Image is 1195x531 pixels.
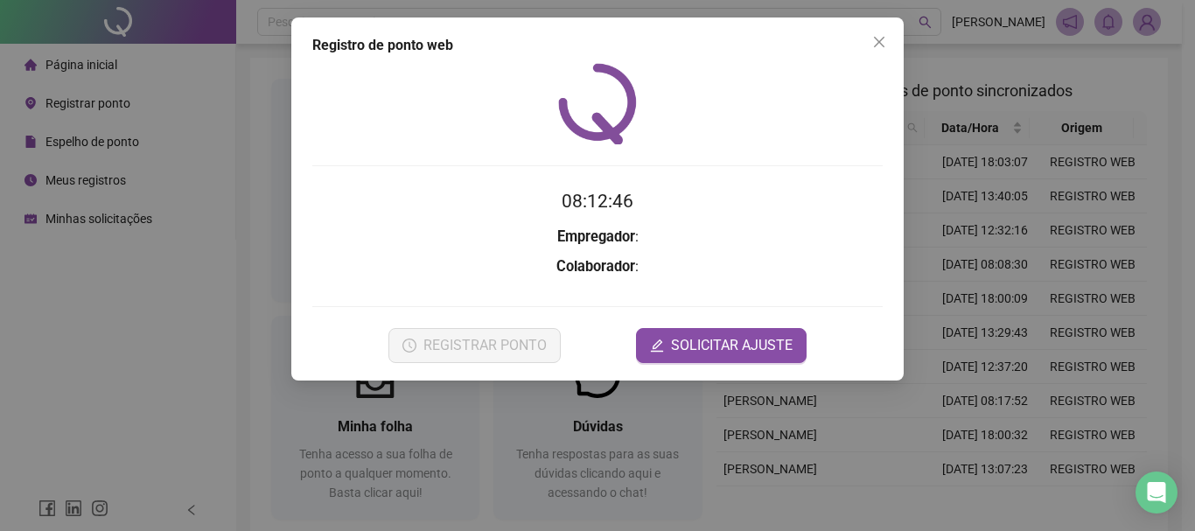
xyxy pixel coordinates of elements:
h3: : [312,226,883,248]
button: editSOLICITAR AJUSTE [636,328,807,363]
span: SOLICITAR AJUSTE [671,335,793,356]
div: Open Intercom Messenger [1136,472,1178,514]
span: close [872,35,886,49]
strong: Colaborador [556,258,635,275]
time: 08:12:46 [562,191,633,212]
button: REGISTRAR PONTO [388,328,561,363]
button: Close [865,28,893,56]
h3: : [312,255,883,278]
div: Registro de ponto web [312,35,883,56]
strong: Empregador [557,228,635,245]
span: edit [650,339,664,353]
img: QRPoint [558,63,637,144]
